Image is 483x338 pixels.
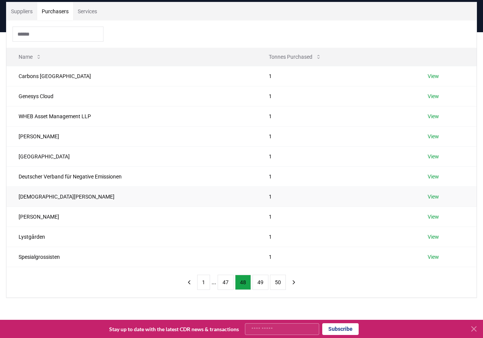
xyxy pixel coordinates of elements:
[235,275,251,290] button: 48
[287,275,300,290] button: next page
[257,247,416,267] td: 1
[270,275,286,290] button: 50
[252,275,268,290] button: 49
[218,275,234,290] button: 47
[6,186,257,207] td: [DEMOGRAPHIC_DATA][PERSON_NAME]
[257,186,416,207] td: 1
[6,66,257,86] td: Carbons [GEOGRAPHIC_DATA]
[257,146,416,166] td: 1
[428,233,439,241] a: View
[6,86,257,106] td: Genesys Cloud
[197,275,210,290] button: 1
[13,49,48,64] button: Name
[428,72,439,80] a: View
[6,166,257,186] td: Deutscher Verband für Negative Emissionen
[428,153,439,160] a: View
[263,49,328,64] button: Tonnes Purchased
[428,173,439,180] a: View
[257,106,416,126] td: 1
[6,247,257,267] td: Spesialgrossisten
[73,2,102,20] button: Services
[428,113,439,120] a: View
[212,278,216,287] li: ...
[6,146,257,166] td: [GEOGRAPHIC_DATA]
[6,207,257,227] td: [PERSON_NAME]
[183,275,196,290] button: previous page
[428,193,439,200] a: View
[257,86,416,106] td: 1
[257,166,416,186] td: 1
[257,126,416,146] td: 1
[257,227,416,247] td: 1
[428,253,439,261] a: View
[428,133,439,140] a: View
[428,92,439,100] a: View
[257,66,416,86] td: 1
[257,207,416,227] td: 1
[6,126,257,146] td: [PERSON_NAME]
[6,106,257,126] td: WHEB Asset Management LLP
[37,2,73,20] button: Purchasers
[6,2,37,20] button: Suppliers
[6,227,257,247] td: Lystgården
[428,213,439,221] a: View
